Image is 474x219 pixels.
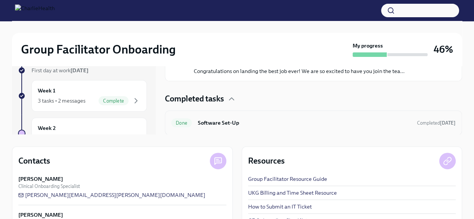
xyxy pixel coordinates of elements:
div: Completed tasks [165,93,462,104]
span: Completed [417,120,456,126]
h4: Resources [248,155,285,167]
strong: [PERSON_NAME] [18,175,63,183]
span: Done [171,120,192,126]
span: First day at work [31,67,88,74]
h6: Software Set-Up [198,119,411,127]
a: Group Facilitator Resource Guide [248,175,327,183]
a: Week 13 tasks • 2 messagesComplete [18,80,147,112]
h6: Week 2 [38,124,56,132]
h6: Week 1 [38,86,55,95]
strong: [DATE] [440,120,456,126]
div: 3 tasks • 2 messages [38,97,85,104]
strong: [PERSON_NAME] [18,211,63,219]
img: CharlieHealth [15,4,55,16]
h2: Group Facilitator Onboarding [21,42,176,57]
a: How to Submit an IT Ticket [248,203,312,210]
h4: Completed tasks [165,93,224,104]
h4: Contacts [18,155,50,167]
span: Clinical Onboarding Specialist [18,183,80,190]
a: Week 2 [18,118,147,149]
strong: My progress [353,42,383,49]
p: Congratulations on landing the best job ever! We are so excited to have you join the tea... [194,67,405,75]
a: UKG Billing and Time Sheet Resource [248,189,337,197]
a: [PERSON_NAME][EMAIL_ADDRESS][PERSON_NAME][DOMAIN_NAME] [18,191,205,199]
h3: 46% [434,43,453,56]
span: July 29th, 2025 18:02 [417,119,456,127]
span: Complete [99,98,129,104]
a: DoneSoftware Set-UpCompleted[DATE] [171,117,456,129]
a: First day at work[DATE] [18,67,147,74]
strong: [DATE] [70,67,88,74]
